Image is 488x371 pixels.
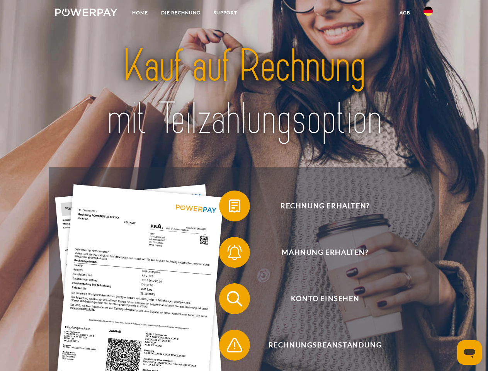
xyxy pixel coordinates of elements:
button: Konto einsehen [219,283,420,314]
span: Konto einsehen [230,283,420,314]
img: qb_bill.svg [225,196,244,216]
a: agb [393,6,417,20]
a: Home [126,6,155,20]
iframe: Schaltfläche zum Öffnen des Messaging-Fensters [457,340,482,365]
button: Rechnung erhalten? [219,191,420,221]
span: Rechnung erhalten? [230,191,420,221]
button: Rechnungsbeanstandung [219,330,420,361]
span: Rechnungsbeanstandung [230,330,420,361]
img: qb_search.svg [225,289,244,308]
span: Mahnung erhalten? [230,237,420,268]
img: title-powerpay_de.svg [74,37,414,148]
img: de [423,7,433,16]
img: qb_warning.svg [225,335,244,355]
img: qb_bell.svg [225,243,244,262]
button: Mahnung erhalten? [219,237,420,268]
a: SUPPORT [207,6,244,20]
img: logo-powerpay-white.svg [55,9,117,16]
a: DIE RECHNUNG [155,6,207,20]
